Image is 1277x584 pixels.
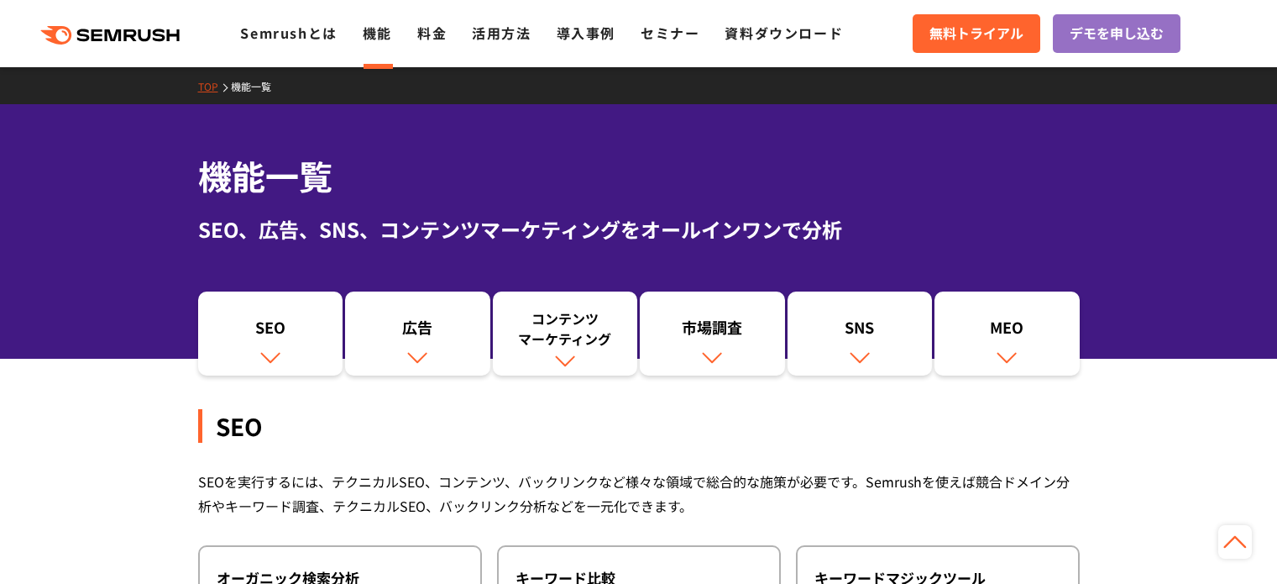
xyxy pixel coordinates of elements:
a: セミナー [641,23,699,43]
a: 市場調査 [640,292,785,376]
div: SEO、広告、SNS、コンテンツマーケティングをオールインワンで分析 [198,214,1080,245]
h1: 機能一覧 [198,151,1080,201]
div: コンテンツ マーケティング [501,308,630,349]
a: コンテンツマーケティング [493,292,638,376]
a: SNS [788,292,933,376]
a: 料金 [417,23,447,43]
a: デモを申し込む [1053,14,1180,53]
span: デモを申し込む [1070,23,1164,45]
a: Semrushとは [240,23,337,43]
div: 市場調査 [648,317,777,345]
div: SEO [207,317,335,345]
a: 機能 [363,23,392,43]
div: 広告 [353,317,482,345]
div: SEOを実行するには、テクニカルSEO、コンテンツ、バックリンクなど様々な領域で総合的な施策が必要です。Semrushを使えば競合ドメイン分析やキーワード調査、テクニカルSEO、バックリンク分析... [198,470,1080,518]
a: 資料ダウンロード [725,23,843,43]
a: 広告 [345,292,490,376]
div: MEO [943,317,1071,345]
a: TOP [198,79,231,93]
a: 機能一覧 [231,79,284,93]
span: 無料トライアル [929,23,1023,45]
div: SNS [796,317,924,345]
a: SEO [198,292,343,376]
div: SEO [198,409,1080,443]
a: 導入事例 [557,23,615,43]
a: MEO [934,292,1080,376]
a: 活用方法 [472,23,531,43]
a: 無料トライアル [913,14,1040,53]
